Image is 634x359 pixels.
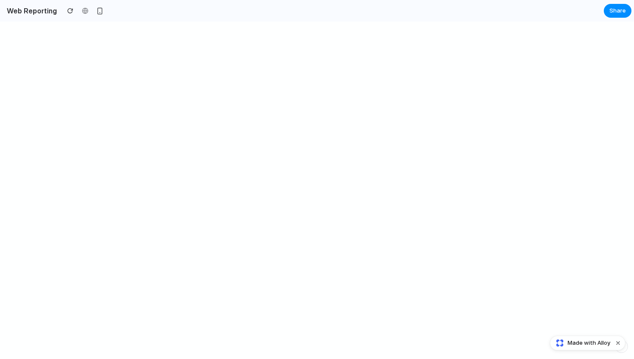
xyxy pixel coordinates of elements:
button: Share [604,4,631,18]
span: Share [609,6,626,15]
span: Made with Alloy [568,339,610,347]
h2: Web Reporting [3,6,57,16]
a: Made with Alloy [550,339,611,347]
button: Dismiss watermark [613,338,623,348]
